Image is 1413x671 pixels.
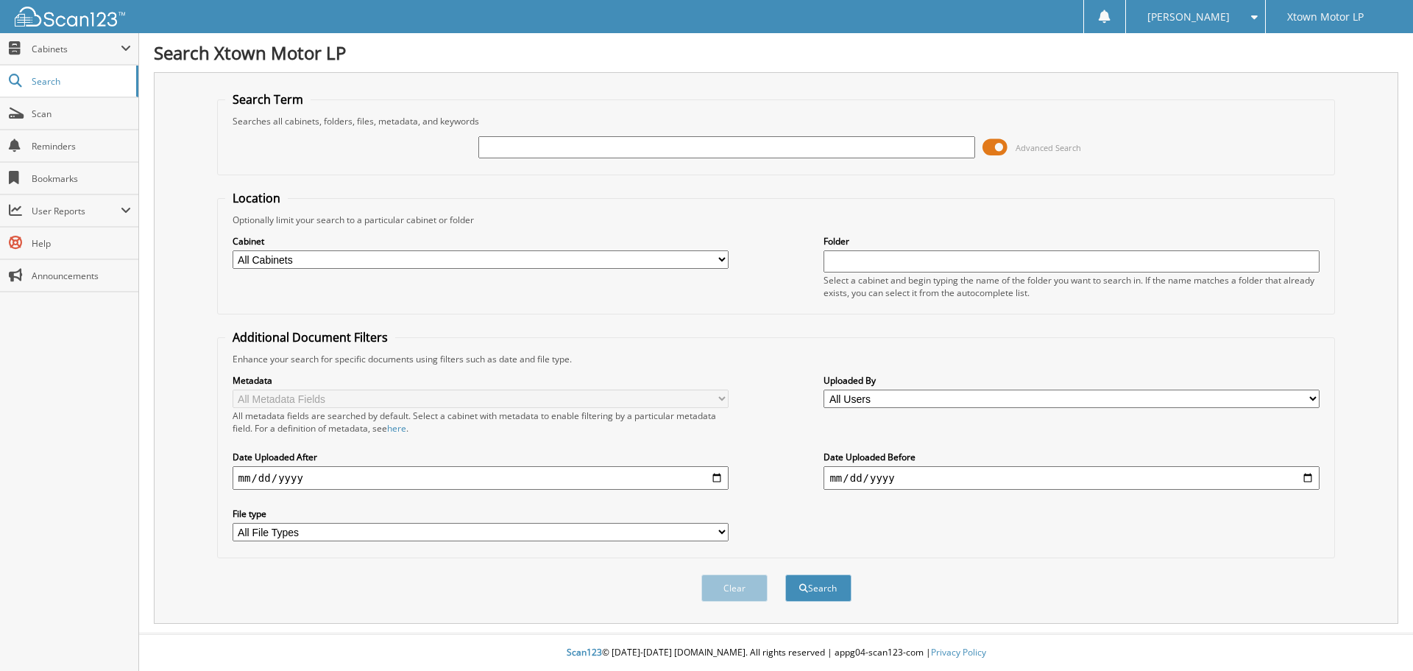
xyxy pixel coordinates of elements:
span: Cabinets [32,43,121,55]
label: Folder [824,235,1320,247]
span: Xtown Motor LP [1287,13,1364,21]
div: © [DATE]-[DATE] [DOMAIN_NAME]. All rights reserved | appg04-scan123-com | [139,635,1413,671]
span: User Reports [32,205,121,217]
button: Clear [701,575,768,602]
span: Scan [32,108,131,120]
span: Announcements [32,270,131,282]
span: Advanced Search [1016,142,1081,153]
h1: Search Xtown Motor LP [154,41,1398,65]
label: Metadata [233,374,729,387]
input: start [233,466,729,490]
button: Search [785,575,851,602]
label: Date Uploaded Before [824,451,1320,463]
label: Cabinet [233,235,729,247]
iframe: Chat Widget [1339,600,1413,671]
span: Search [32,75,129,88]
div: Searches all cabinets, folders, files, metadata, and keywords [225,115,1328,127]
label: Date Uploaded After [233,451,729,463]
label: File type [233,507,729,520]
span: Help [32,237,131,250]
div: Enhance your search for specific documents using filters such as date and file type. [225,353,1328,365]
img: scan123-logo-white.svg [15,7,125,27]
span: Reminders [32,140,131,152]
a: Privacy Policy [931,646,986,658]
label: Uploaded By [824,374,1320,387]
span: Bookmarks [32,172,131,185]
span: Scan123 [567,646,602,658]
legend: Location [225,190,288,206]
span: [PERSON_NAME] [1147,13,1230,21]
div: Optionally limit your search to a particular cabinet or folder [225,214,1328,226]
input: end [824,466,1320,490]
div: Select a cabinet and begin typing the name of the folder you want to search in. If the name match... [824,274,1320,299]
legend: Additional Document Filters [225,329,395,345]
legend: Search Term [225,91,311,108]
a: here [387,422,406,435]
div: All metadata fields are searched by default. Select a cabinet with metadata to enable filtering b... [233,410,729,435]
